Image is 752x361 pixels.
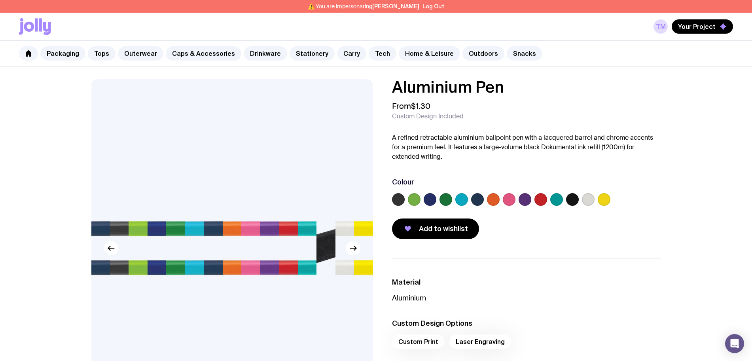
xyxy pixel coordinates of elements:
[411,101,430,111] span: $1.30
[392,277,661,287] h3: Material
[392,79,661,95] h1: Aluminium Pen
[392,133,661,161] p: A refined retractable aluminium ballpoint pen with a lacquered barrel and chrome accents for a pr...
[392,177,414,187] h3: Colour
[678,23,716,30] span: Your Project
[672,19,733,34] button: Your Project
[392,112,464,120] span: Custom Design Included
[392,101,430,111] span: From
[462,46,504,61] a: Outdoors
[507,46,542,61] a: Snacks
[419,224,468,234] span: Add to wishlist
[40,46,85,61] a: Packaging
[725,334,744,353] div: Open Intercom Messenger
[369,46,396,61] a: Tech
[244,46,287,61] a: Drinkware
[290,46,335,61] a: Stationery
[399,46,460,61] a: Home & Leisure
[372,3,419,9] span: [PERSON_NAME]
[166,46,241,61] a: Caps & Accessories
[654,19,668,34] a: TM
[337,46,366,61] a: Carry
[392,293,661,303] p: Aluminium
[308,3,419,9] span: ⚠️ You are impersonating
[422,3,444,9] button: Log Out
[392,218,479,239] button: Add to wishlist
[392,319,661,328] h3: Custom Design Options
[88,46,116,61] a: Tops
[118,46,163,61] a: Outerwear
